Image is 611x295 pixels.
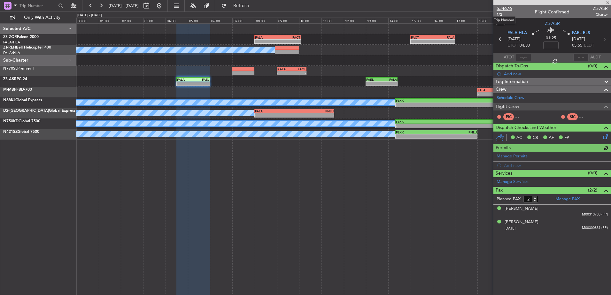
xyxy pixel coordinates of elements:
div: FAEL [193,78,209,81]
span: N770SL [3,67,17,71]
div: 18:00 [477,18,500,23]
label: Planned PAX [497,196,521,202]
span: ZS-ASR [3,77,17,81]
span: 05:55 [572,42,582,49]
div: LFMN [487,120,579,124]
div: PIC [503,113,514,120]
span: Leg Information [496,78,528,86]
span: 04:30 [520,42,530,49]
div: Flight Confirmed [535,9,569,15]
a: D2-[GEOGRAPHIC_DATA]Global Express [3,109,75,113]
a: N421SZGlobal 7500 [3,130,39,134]
div: FALA [255,109,294,113]
span: Pax [496,187,503,194]
span: FP [564,135,569,141]
div: 15:00 [411,18,433,23]
div: FALA [177,78,193,81]
div: 06:00 [210,18,232,23]
div: 17:00 [455,18,477,23]
a: FALA/HLA [3,50,20,55]
span: FALA HLA [507,30,527,36]
div: - [396,134,436,138]
div: - [177,82,193,86]
span: Crew [496,86,507,93]
div: FLKK [396,130,436,134]
span: M-MBFF [3,88,19,92]
span: ZS-ASR [593,5,608,12]
span: ETOT [507,42,518,49]
span: (0/0) [588,63,597,69]
a: N770SLPremier I [3,67,34,71]
div: KALA [277,67,292,71]
span: Dispatch Checks and Weather [496,124,556,132]
div: 04:00 [166,18,188,23]
div: 13:00 [366,18,388,23]
span: AC [516,135,522,141]
button: Only With Activity [7,12,69,23]
div: FALA [382,78,397,81]
div: 01:00 [99,18,121,23]
a: Schedule Crew [497,95,524,101]
div: - [255,40,278,43]
div: FNLU [437,130,477,134]
div: - - [515,114,530,120]
div: Add new [504,71,608,77]
div: - [411,40,433,43]
span: Only With Activity [17,15,67,20]
div: - [291,71,306,75]
span: N750KD [3,119,19,123]
a: M-MBFFBD-700 [3,88,32,92]
div: FNLU [294,109,334,113]
div: FALA [433,35,454,39]
a: ZT-REHBell Helicopter 430 [3,46,51,49]
div: 16:00 [433,18,455,23]
div: - [277,71,292,75]
div: - [487,124,579,128]
span: M00300831 (PP) [582,225,608,231]
div: - [396,103,497,107]
div: FACT [411,35,433,39]
div: FLKK [396,120,487,124]
span: ALDT [590,54,601,61]
a: N750KDGlobal 7500 [3,119,40,123]
span: 01:25 [546,35,556,42]
span: Charter [593,12,608,17]
div: Trip Number [493,16,515,24]
div: 14:00 [388,18,411,23]
div: 08:00 [255,18,277,23]
span: ZT-REH [3,46,16,49]
div: 03:00 [143,18,166,23]
button: Refresh [218,1,257,11]
span: [DATE] [505,226,515,231]
div: - [382,82,397,86]
a: ZS-ASRPC-24 [3,77,27,81]
div: 12:00 [344,18,366,23]
a: FALA/HLA [3,40,20,45]
span: AF [549,135,554,141]
div: FACT [278,35,300,39]
div: FACT [291,67,306,71]
div: - [278,40,300,43]
div: 10:00 [299,18,321,23]
span: M00313738 (PP) [582,212,608,217]
div: - [193,82,209,86]
span: Services [496,170,512,177]
a: ZS-ZORFalcon 2000 [3,35,39,39]
span: (0/0) [588,170,597,176]
div: - - [579,114,594,120]
div: - [437,134,477,138]
div: 00:00 [76,18,99,23]
span: (2/2) [588,187,597,193]
span: N68KJ [3,98,15,102]
span: Refresh [228,4,255,8]
div: FALA [255,35,278,39]
div: [DATE] - [DATE] [77,13,102,18]
span: D2-[GEOGRAPHIC_DATA] [3,109,49,113]
span: Dispatch To-Dos [496,63,528,70]
div: 07:00 [232,18,255,23]
span: [DATE] - [DATE] [109,3,139,9]
div: - [366,82,382,86]
div: FAEL [366,78,382,81]
div: 09:00 [277,18,299,23]
div: [PERSON_NAME] [505,219,538,225]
